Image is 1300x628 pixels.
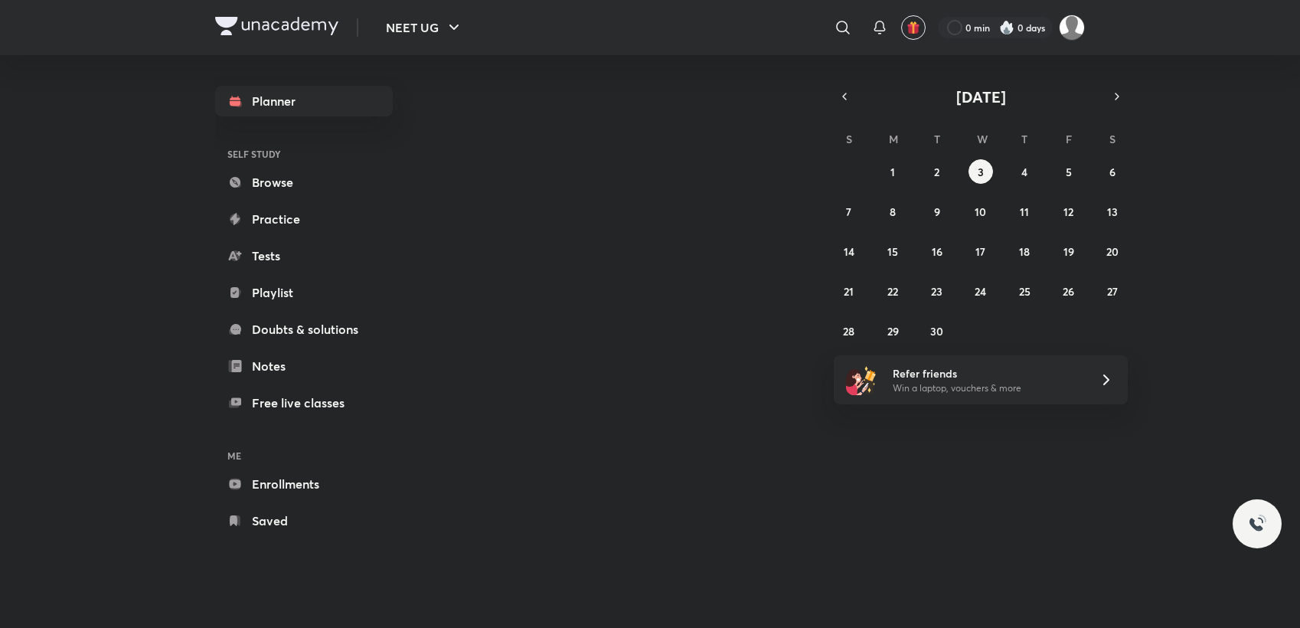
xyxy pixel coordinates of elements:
[1020,204,1029,219] abbr: September 11, 2025
[215,17,338,39] a: Company Logo
[843,324,854,339] abbr: September 28, 2025
[968,279,993,303] button: September 24, 2025
[1057,199,1081,224] button: September 12, 2025
[887,284,898,299] abbr: September 22, 2025
[1021,132,1027,146] abbr: Thursday
[956,87,1006,107] span: [DATE]
[1021,165,1027,179] abbr: September 4, 2025
[977,132,988,146] abbr: Wednesday
[1248,515,1266,533] img: ttu
[880,279,905,303] button: September 22, 2025
[837,239,861,263] button: September 14, 2025
[880,159,905,184] button: September 1, 2025
[925,159,949,184] button: September 2, 2025
[1066,132,1072,146] abbr: Friday
[975,284,986,299] abbr: September 24, 2025
[889,132,898,146] abbr: Monday
[887,324,899,339] abbr: September 29, 2025
[1057,279,1081,303] button: September 26, 2025
[880,199,905,224] button: September 8, 2025
[846,132,852,146] abbr: Sunday
[1100,199,1125,224] button: September 13, 2025
[377,12,472,43] button: NEET UG
[934,132,940,146] abbr: Tuesday
[975,244,985,259] abbr: September 17, 2025
[215,204,393,234] a: Practice
[978,165,984,179] abbr: September 3, 2025
[931,284,942,299] abbr: September 23, 2025
[934,165,939,179] abbr: September 2, 2025
[1012,239,1037,263] button: September 18, 2025
[1057,159,1081,184] button: September 5, 2025
[968,239,993,263] button: September 17, 2025
[1106,244,1119,259] abbr: September 20, 2025
[1066,165,1072,179] abbr: September 5, 2025
[215,314,393,345] a: Doubts & solutions
[880,319,905,343] button: September 29, 2025
[934,204,940,219] abbr: September 9, 2025
[215,469,393,499] a: Enrollments
[837,199,861,224] button: September 7, 2025
[925,199,949,224] button: September 9, 2025
[215,17,338,35] img: Company Logo
[1109,165,1115,179] abbr: September 6, 2025
[930,324,943,339] abbr: September 30, 2025
[968,199,993,224] button: September 10, 2025
[1057,239,1081,263] button: September 19, 2025
[837,319,861,343] button: September 28, 2025
[901,15,926,40] button: avatar
[925,319,949,343] button: September 30, 2025
[844,244,854,259] abbr: September 14, 2025
[925,279,949,303] button: September 23, 2025
[1109,132,1115,146] abbr: Saturday
[1019,284,1031,299] abbr: September 25, 2025
[844,284,854,299] abbr: September 21, 2025
[890,165,895,179] abbr: September 1, 2025
[1063,204,1073,219] abbr: September 12, 2025
[215,240,393,271] a: Tests
[999,20,1014,35] img: streak
[893,381,1081,395] p: Win a laptop, vouchers & more
[1107,284,1118,299] abbr: September 27, 2025
[215,505,393,536] a: Saved
[968,159,993,184] button: September 3, 2025
[855,86,1106,107] button: [DATE]
[1107,204,1118,219] abbr: September 13, 2025
[846,365,877,395] img: referral
[215,86,393,116] a: Planner
[1012,159,1037,184] button: September 4, 2025
[215,141,393,167] h6: SELF STUDY
[1100,239,1125,263] button: September 20, 2025
[880,239,905,263] button: September 15, 2025
[215,388,393,418] a: Free live classes
[975,204,986,219] abbr: September 10, 2025
[1059,15,1085,41] img: Payal
[1012,279,1037,303] button: September 25, 2025
[1019,244,1030,259] abbr: September 18, 2025
[1063,244,1074,259] abbr: September 19, 2025
[846,204,851,219] abbr: September 7, 2025
[893,365,1081,381] h6: Refer friends
[1012,199,1037,224] button: September 11, 2025
[932,244,942,259] abbr: September 16, 2025
[837,279,861,303] button: September 21, 2025
[925,239,949,263] button: September 16, 2025
[215,167,393,198] a: Browse
[215,443,393,469] h6: ME
[215,277,393,308] a: Playlist
[890,204,896,219] abbr: September 8, 2025
[906,21,920,34] img: avatar
[1100,279,1125,303] button: September 27, 2025
[215,351,393,381] a: Notes
[887,244,898,259] abbr: September 15, 2025
[1063,284,1074,299] abbr: September 26, 2025
[1100,159,1125,184] button: September 6, 2025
